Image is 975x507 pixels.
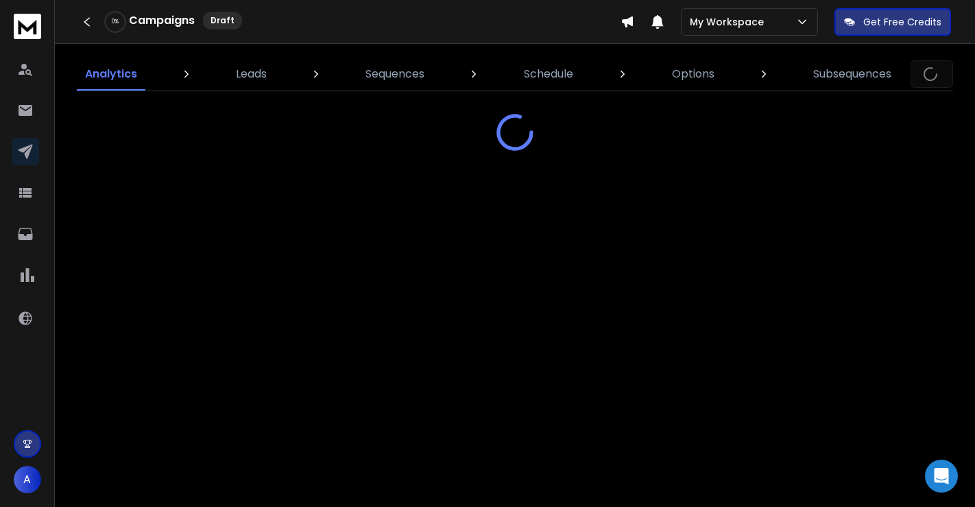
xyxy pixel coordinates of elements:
p: Subsequences [813,66,891,82]
a: Analytics [77,58,145,91]
h1: Campaigns [129,12,195,29]
p: Get Free Credits [863,15,941,29]
p: My Workspace [690,15,769,29]
a: Schedule [516,58,581,91]
a: Leads [228,58,275,91]
a: Options [664,58,723,91]
p: Sequences [365,66,424,82]
div: Open Intercom Messenger [925,460,958,493]
p: 0 % [112,18,119,26]
button: Get Free Credits [834,8,951,36]
div: Draft [203,12,242,30]
p: Leads [236,66,267,82]
p: Analytics [85,66,137,82]
img: logo [14,14,41,39]
button: A [14,466,41,493]
a: Subsequences [805,58,900,91]
a: Sequences [357,58,433,91]
p: Options [672,66,714,82]
p: Schedule [524,66,573,82]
